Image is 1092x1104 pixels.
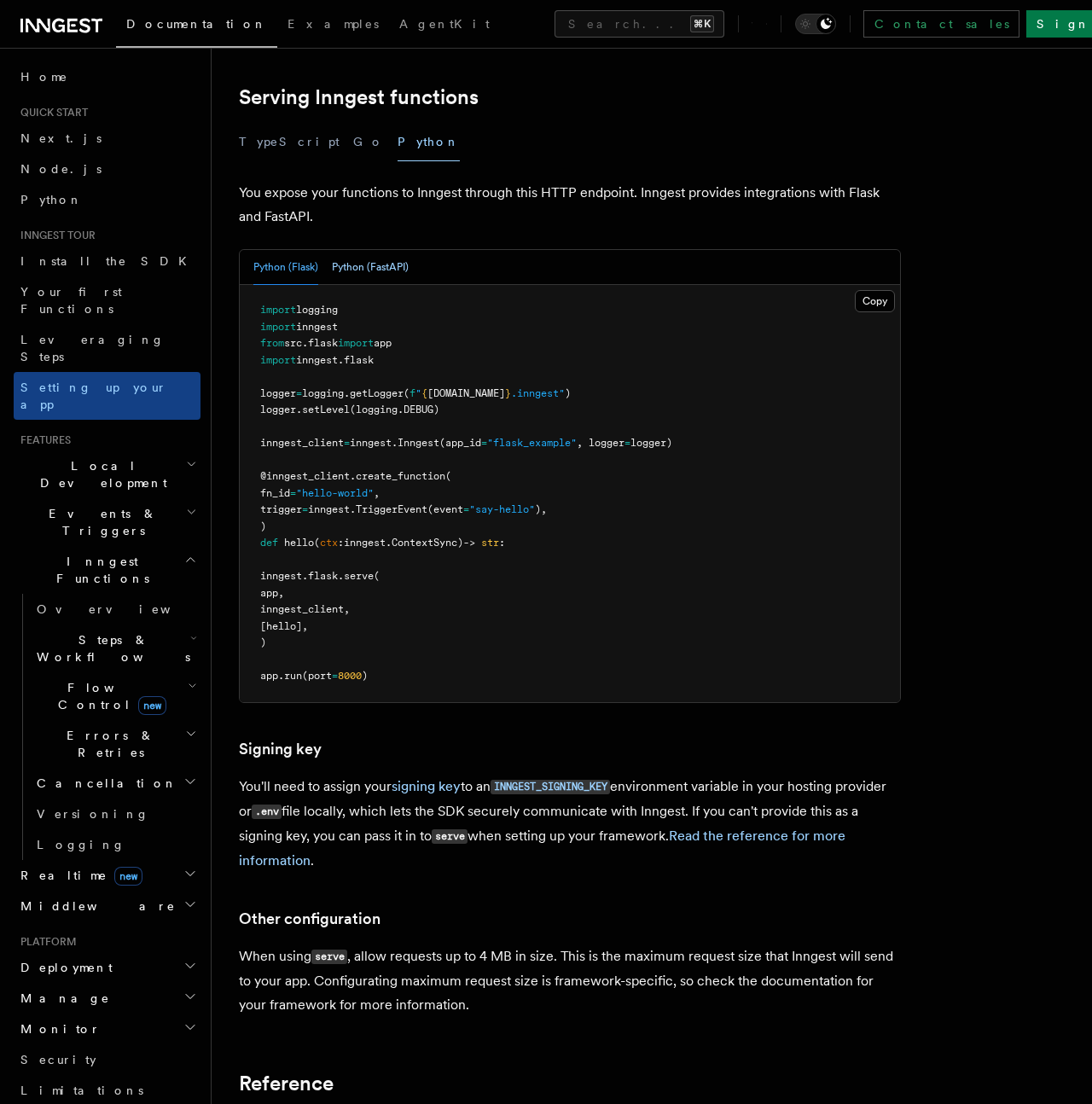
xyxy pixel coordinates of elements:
[320,537,338,549] span: ctx
[20,68,68,85] span: Home
[14,246,200,276] a: Install the SDK
[624,437,630,449] span: =
[463,537,475,549] span: ->
[14,276,200,324] a: Your first Functions
[239,85,479,109] a: Serving Inngest functions
[239,737,322,761] a: Signing key
[20,162,102,176] span: Node.js
[350,470,356,482] span: .
[37,602,212,616] span: Overview
[338,570,344,582] span: .
[353,123,384,161] button: Go
[20,381,167,411] span: Setting up your app
[114,867,142,886] span: new
[14,324,200,372] a: Leveraging Steps
[260,337,284,349] span: from
[296,387,302,399] span: =
[14,891,200,921] button: Middleware
[398,123,460,161] button: Python
[260,387,296,399] span: logger
[288,17,379,31] span: Examples
[14,935,77,949] span: Platform
[863,10,1019,38] a: Contact sales
[505,387,511,399] span: }
[30,625,200,672] button: Steps & Workflows
[296,404,302,415] span: .
[386,537,392,549] span: .
[239,907,380,931] a: Other configuration
[14,433,71,447] span: Features
[565,387,571,399] span: )
[445,470,451,482] span: (
[344,387,350,399] span: .
[404,387,409,399] span: (
[14,106,88,119] span: Quick start
[427,503,463,515] span: (event
[432,829,468,844] code: serve
[302,387,344,399] span: logging
[481,437,487,449] span: =
[20,1053,96,1066] span: Security
[421,387,427,399] span: {
[138,696,166,715] span: new
[14,498,200,546] button: Events & Triggers
[344,570,374,582] span: serve
[260,603,350,615] span: inngest_client,
[260,503,302,515] span: trigger
[14,372,200,420] a: Setting up your app
[344,354,374,366] span: flask
[392,537,463,549] span: ContextSync)
[239,828,845,869] a: Read the reference for more information
[239,775,901,873] p: You'll need to assign your to an environment variable in your hosting provider or file locally, w...
[252,805,282,819] code: .env
[296,321,338,333] span: inngest
[14,1044,200,1075] a: Security
[374,337,392,349] span: app
[14,123,200,154] a: Next.js
[14,860,200,891] button: Realtimenew
[338,354,344,366] span: .
[338,337,374,349] span: import
[37,838,125,851] span: Logging
[350,404,439,415] span: (logging.DEBUG)
[374,487,380,499] span: ,
[30,768,200,799] button: Cancellation
[855,290,895,312] button: Copy
[314,537,320,549] span: (
[260,570,302,582] span: inngest
[14,553,184,587] span: Inngest Functions
[30,594,200,625] a: Overview
[30,829,200,860] a: Logging
[389,5,500,46] a: AgentKit
[260,437,344,449] span: inngest_client
[277,5,389,46] a: Examples
[20,1084,143,1097] span: Limitations
[260,537,278,549] span: def
[344,537,386,549] span: inngest
[338,537,344,549] span: :
[415,387,421,399] span: "
[344,437,350,449] span: =
[555,10,724,38] button: Search...⌘K
[37,807,149,821] span: Versioning
[302,670,332,682] span: (port
[260,354,296,366] span: import
[427,387,505,399] span: [DOMAIN_NAME]
[260,304,296,316] span: import
[398,437,439,449] span: Inngest
[30,679,188,713] span: Flow Control
[14,959,113,976] span: Deployment
[260,404,296,415] span: logger
[20,131,102,145] span: Next.js
[14,867,142,884] span: Realtime
[260,620,308,632] span: [hello],
[14,1014,200,1044] button: Monitor
[14,898,176,915] span: Middleware
[630,437,672,449] span: logger)
[795,14,836,34] button: Toggle dark mode
[284,337,302,349] span: src
[308,503,356,515] span: inngest.
[30,775,177,792] span: Cancellation
[577,437,624,449] span: , logger
[308,337,338,349] span: flask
